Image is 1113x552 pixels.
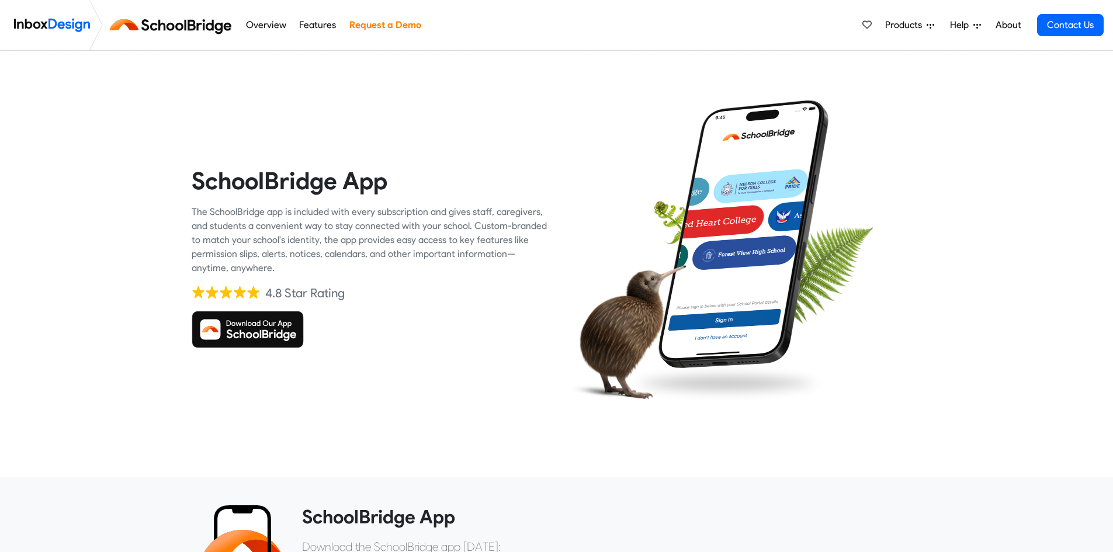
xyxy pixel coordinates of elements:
img: schoolbridge logo [108,11,239,39]
a: Products [880,13,939,37]
img: phone.png [650,99,837,369]
a: Help [945,13,986,37]
a: About [992,13,1024,37]
a: Features [296,13,339,37]
a: Overview [242,13,289,37]
div: 4.8 Star Rating [265,284,345,302]
heading: SchoolBridge App [192,166,548,196]
img: Download SchoolBridge App [192,311,304,348]
span: Help [950,18,973,32]
img: shadow.png [626,362,828,405]
div: The SchoolBridge app is included with every subscription and gives staff, caregivers, and student... [192,205,548,275]
a: Contact Us [1037,14,1104,36]
img: kiwi_bird.png [566,254,686,409]
span: Products [885,18,927,32]
a: Request a Demo [346,13,424,37]
heading: SchoolBridge App [302,505,913,529]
